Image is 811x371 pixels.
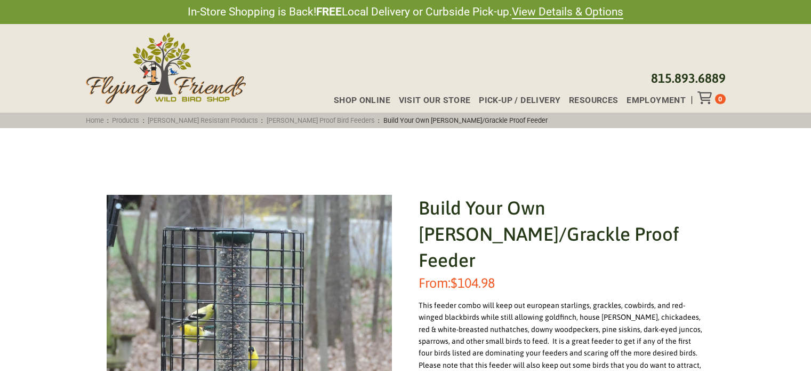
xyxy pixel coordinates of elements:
[697,91,715,104] div: Toggle Off Canvas Content
[618,96,686,105] a: Employment
[651,71,726,85] a: 815.893.6889
[399,96,471,105] span: Visit Our Store
[479,96,560,105] span: Pick-up / Delivery
[451,275,495,290] bdi: 104.98
[512,5,623,19] a: View Details & Options
[109,116,143,124] a: Products
[470,96,560,105] a: Pick-up / Delivery
[560,96,618,105] a: Resources
[451,275,457,290] span: $
[334,96,390,105] span: Shop Online
[419,275,451,290] span: From:
[263,116,378,124] a: [PERSON_NAME] Proof Bird Feeders
[144,116,262,124] a: [PERSON_NAME] Resistant Products
[569,96,619,105] span: Resources
[107,195,132,220] a: View full-screen image gallery
[82,116,551,124] span: : : : :
[627,96,686,105] span: Employment
[419,195,704,273] h1: Build Your Own [PERSON_NAME]/Grackle Proof Feeder
[380,116,551,124] span: Build Your Own [PERSON_NAME]/Grackle Proof Feeder
[316,5,342,18] strong: FREE
[718,95,722,103] span: 0
[86,33,246,104] img: Flying Friends Wild Bird Shop Logo
[115,203,124,211] img: 🔍
[325,96,390,105] a: Shop Online
[390,96,471,105] a: Visit Our Store
[82,116,107,124] a: Home
[188,4,623,20] span: In-Store Shopping is Back! Local Delivery or Curbside Pick-up.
